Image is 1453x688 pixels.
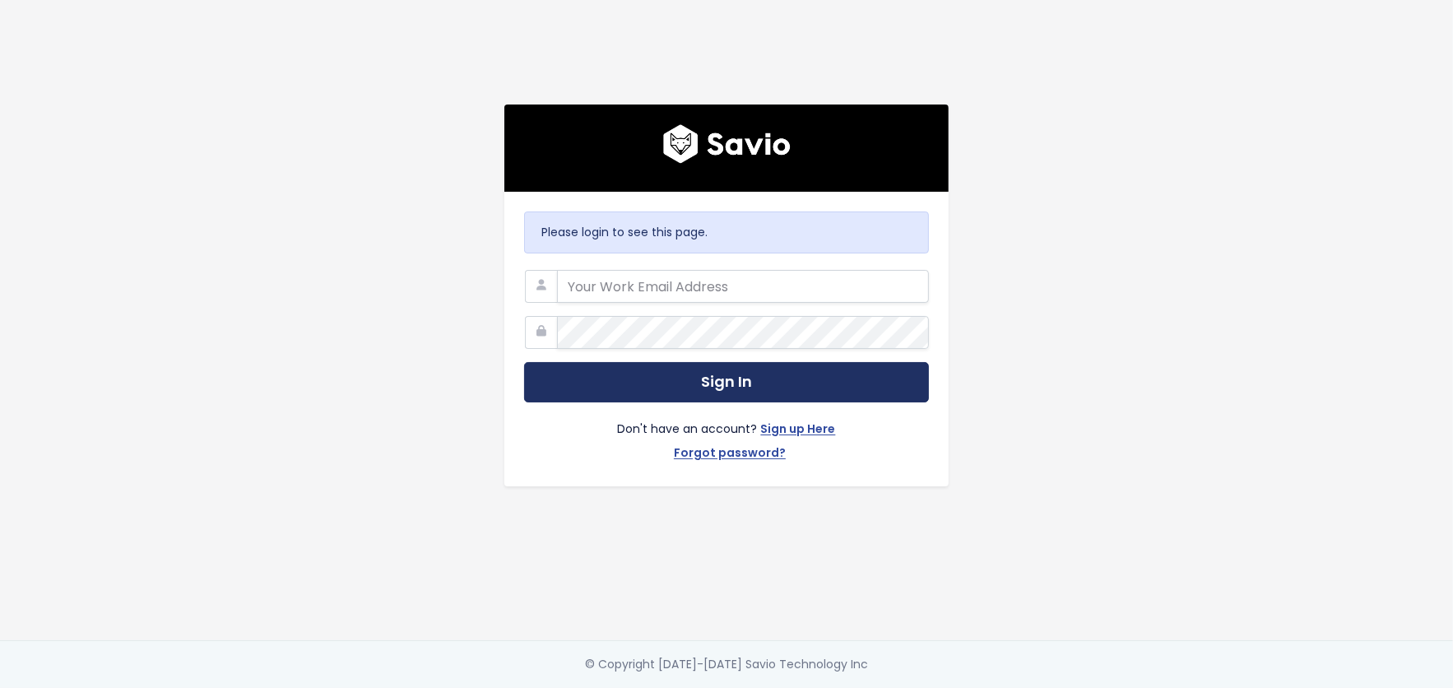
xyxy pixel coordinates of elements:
input: Your Work Email Address [557,270,929,303]
a: Forgot password? [674,443,786,467]
img: logo600x187.a314fd40982d.png [663,124,791,164]
p: Please login to see this page. [541,222,912,243]
div: © Copyright [DATE]-[DATE] Savio Technology Inc [585,654,868,675]
div: Don't have an account? [524,402,929,467]
button: Sign In [524,362,929,402]
a: Sign up Here [761,419,836,443]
